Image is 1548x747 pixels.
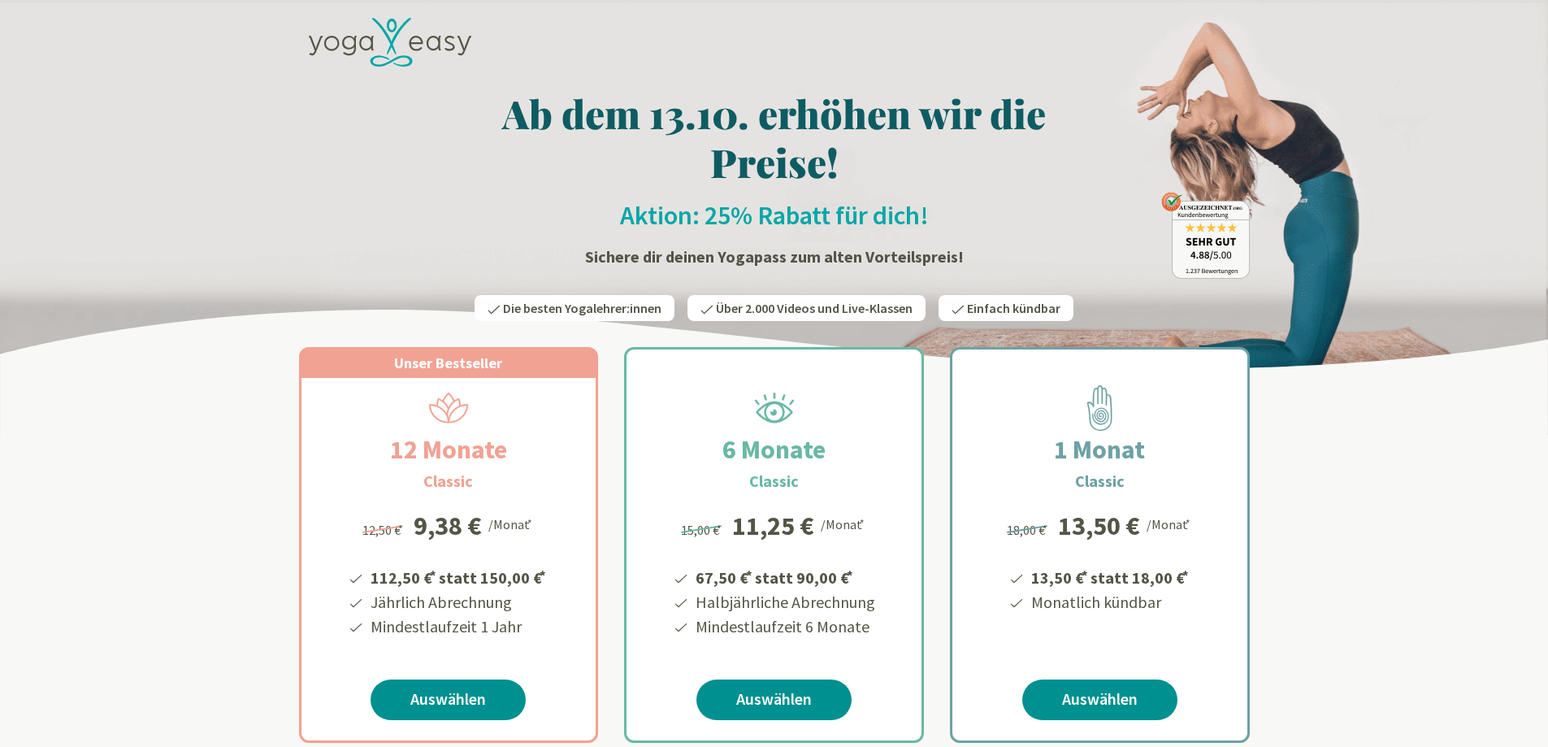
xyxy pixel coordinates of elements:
h2: 6 Monate [683,430,865,469]
span: Unser Bestseller [394,354,502,372]
span: 18,00 € [1007,522,1050,538]
li: Mindestlaufzeit 1 Jahr [368,615,549,639]
span: 15,00 € [681,522,724,538]
h2: 12 Monate [351,430,546,469]
a: Auswählen [696,680,852,720]
li: Monatlich kündbar [1029,590,1191,615]
li: Halbjährliche Abrechnung [693,590,875,615]
li: 112,50 € statt 150,00 € [368,562,549,590]
li: 13,50 € statt 18,00 € [1029,562,1191,590]
h3: Classic [423,469,473,493]
div: /Monat [488,513,535,534]
img: ausgezeichnet_badge.png [1161,192,1250,279]
h3: Classic [1075,469,1125,493]
div: 13,50 € [1058,513,1140,539]
li: 67,50 € statt 90,00 € [693,562,875,590]
a: Auswählen [371,680,526,720]
h3: Classic [749,469,799,493]
div: /Monat [821,513,867,534]
h2: 1 Monat [1015,430,1184,469]
li: Jährlich Abrechnung [368,590,549,615]
span: 12,50 € [362,522,405,538]
div: 11,25 € [732,513,814,539]
a: Auswählen [1022,680,1177,720]
div: /Monat [1147,513,1193,534]
li: Mindestlaufzeit 6 Monate [693,615,875,639]
h2: Aktion: 25% Rabatt für dich! [299,199,1250,232]
span: Die besten Yogalehrer:innen [503,300,661,316]
span: Einfach kündbar [967,300,1060,316]
strong: Sichere dir deinen Yogapass zum alten Vorteilspreis! [585,246,964,267]
div: 9,38 € [414,513,482,539]
span: Über 2.000 Videos und Live-Klassen [716,300,913,316]
h1: Ab dem 13.10. erhöhen wir die Preise! [299,89,1250,186]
